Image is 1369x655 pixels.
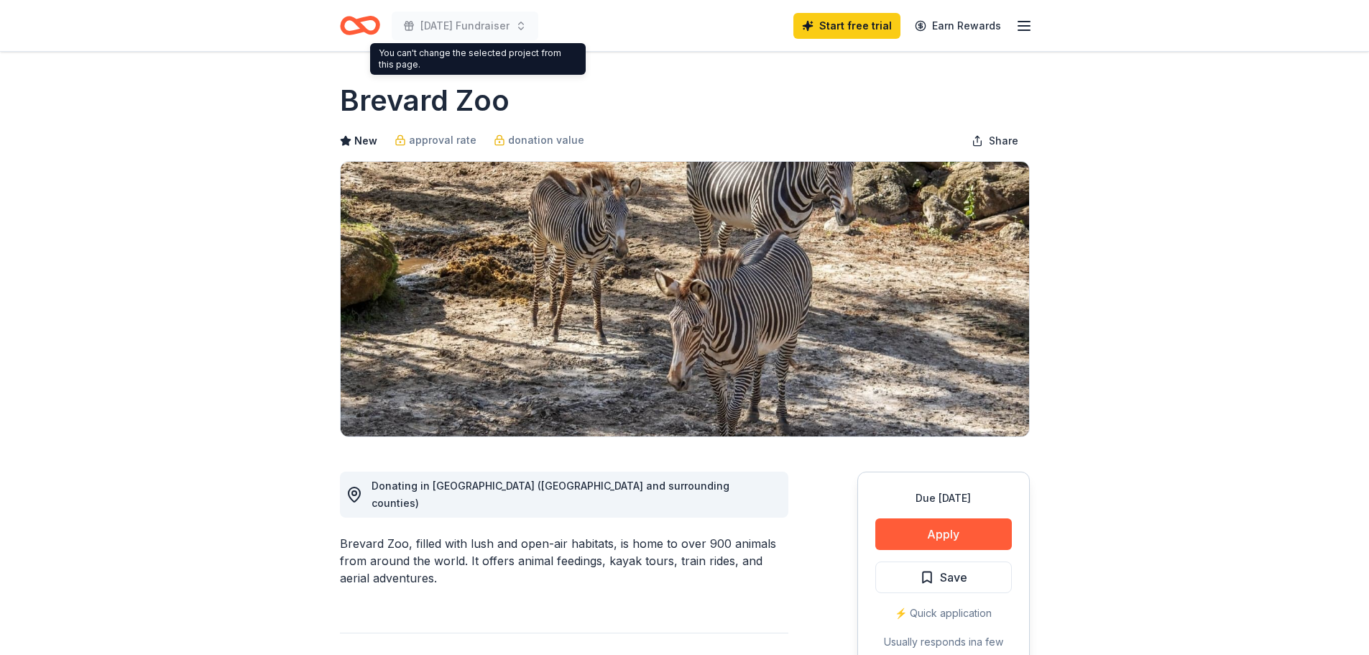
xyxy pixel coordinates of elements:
a: Start free trial [793,13,900,39]
span: [DATE] Fundraiser [420,17,510,35]
span: New [354,132,377,150]
div: Due [DATE] [875,490,1012,507]
span: donation value [508,132,584,149]
button: Share [960,127,1030,155]
span: Donating in [GEOGRAPHIC_DATA] ([GEOGRAPHIC_DATA] and surrounding counties) [372,480,729,509]
div: Brevard Zoo, filled with lush and open-air habitats, is home to over 900 animals from around the ... [340,535,788,587]
button: Save [875,562,1012,593]
img: Image for Brevard Zoo [341,162,1029,436]
a: approval rate [395,132,476,149]
h1: Brevard Zoo [340,81,510,121]
span: approval rate [409,132,476,149]
span: Share [989,132,1018,150]
button: Apply [875,518,1012,550]
a: Earn Rewards [906,13,1010,39]
a: donation value [494,132,584,149]
span: Save [940,568,967,587]
div: ⚡️ Quick application [875,605,1012,622]
a: Home [340,9,380,42]
button: [DATE] Fundraiser [392,12,538,40]
div: You can't change the selected project from this page. [370,43,586,75]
